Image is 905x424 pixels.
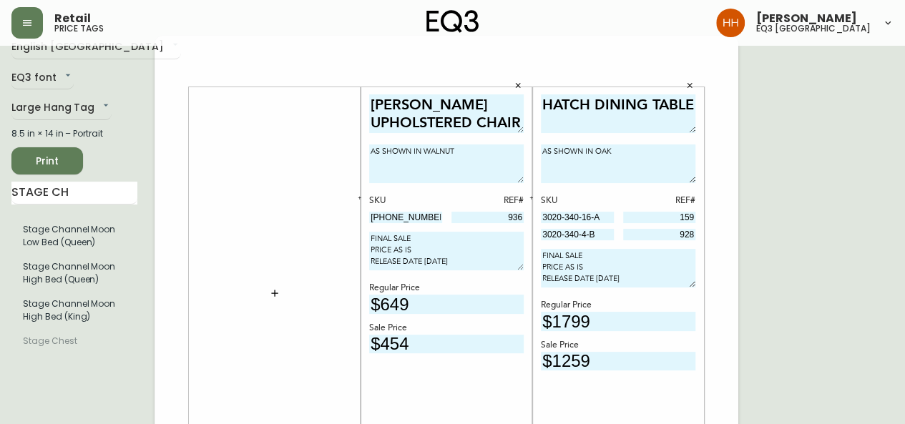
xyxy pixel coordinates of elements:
div: SKU [369,194,442,207]
span: Print [23,152,72,170]
textarea: AS SHOWN IN WALNUT [369,144,524,183]
textarea: FINAL SALE PRICE AS IS RELEASE DATE [DATE] [369,232,524,270]
img: 6b766095664b4c6b511bd6e414aa3971 [716,9,745,37]
div: English [GEOGRAPHIC_DATA] [11,36,181,59]
h5: price tags [54,24,104,33]
div: Sale Price [541,339,695,352]
span: [PERSON_NAME] [756,13,857,24]
div: Regular Price [369,282,524,295]
input: price excluding $ [369,295,524,314]
h5: eq3 [GEOGRAPHIC_DATA] [756,24,871,33]
textarea: [PERSON_NAME] UPHOLSTERED CHAIR [369,94,524,134]
input: price excluding $ [541,352,695,371]
div: REF# [623,194,696,207]
div: EQ3 font [11,66,74,90]
textarea: [PERSON_NAME] UPHOLSTERED CHAIR [43,59,197,98]
textarea: AS SHOWN IN OAK [541,144,695,183]
img: logo [426,10,479,33]
input: price excluding $ [369,335,524,354]
div: Regular Price [541,299,695,312]
textarea: AS SHOWN IN WALNUT [43,104,197,143]
span: Retail [54,13,91,24]
textarea: FINAL SALE PRICE AS IS RELEASE DATE [DATE] [541,249,695,287]
div: REF# [451,194,524,207]
li: Stage Channel Moon Low Bed (Queen) [11,217,137,255]
li: Stage Channel Moon High Bed (Queen) [11,255,137,292]
input: Search [11,182,137,204]
div: Sale Price [369,322,524,335]
li: Large Hang Tag [11,292,137,329]
div: Large Hang Tag [11,97,112,120]
textarea: HATCH DINING TABLE [541,94,695,134]
div: 8.5 in × 14 in – Portrait [11,127,137,140]
li: Stage Chest [11,329,137,353]
input: price excluding $ [541,312,695,331]
div: SKU [541,194,614,207]
button: Print [11,147,83,174]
